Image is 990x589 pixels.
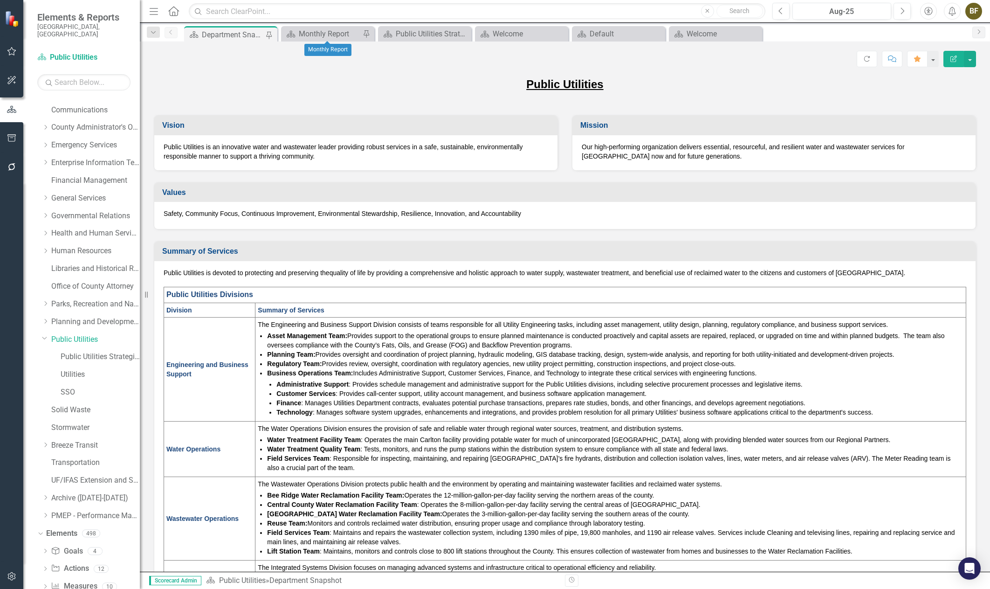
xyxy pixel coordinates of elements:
[162,247,971,256] h3: Summary of Services
[51,263,140,274] a: Libraries and Historical Resources
[37,23,131,38] small: [GEOGRAPHIC_DATA], [GEOGRAPHIC_DATA]
[258,320,963,329] p: The Engineering and Business Support Division consists of teams responsible for all Utility Engin...
[582,142,966,161] p: Our high-performing organization delivers essential, resourceful, and resilient water and wastewa...
[796,6,888,17] div: Aug-25
[189,3,765,20] input: Search ClearPoint...
[792,3,891,20] button: Aug-25
[51,211,140,222] a: Governmental Relations
[276,398,963,408] li: : Manages Utilities Department contracts, evaluates potential purchase transactions, prepares rat...
[51,281,140,292] a: Office of County Attorney
[574,28,663,40] a: Default
[267,547,320,555] strong: Lift Station Team
[51,563,89,574] a: Actions
[267,369,353,377] strong: Business Operations Team:
[267,510,442,518] strong: [GEOGRAPHIC_DATA] Water Reclamation Facility Team:
[267,454,963,472] li: : Responsible for inspecting, maintaining, and repairing [GEOGRAPHIC_DATA]’s fire hydrants, distr...
[267,368,963,417] li: Includes Administrative Support, Customer Services, Finance, and Technology to integrate these cr...
[51,405,140,416] a: Solid Waste
[267,331,963,350] li: Provides support to the operational groups to ensure planned maintenance is conducted proactively...
[149,576,201,585] span: Scorecard Admin
[493,28,566,40] div: Welcome
[267,492,404,499] strong: Bee Ridge Water Reclamation Facility Team:
[94,565,109,573] div: 12
[51,228,140,239] a: Health and Human Services
[276,381,349,388] strong: Administrative Support
[166,291,253,298] strong: Public Utilities Divisions
[206,575,558,586] div: »
[219,576,266,585] a: Public Utilities
[958,557,981,580] div: Open Intercom Messenger
[276,408,963,417] li: : Manages software system upgrades, enhancements and integrations, and provides problem resolutio...
[267,520,307,527] strong: Reuse Team:
[267,350,963,359] li: Provides oversight and coordination of project planning, hydraulic modeling, GIS database trackin...
[267,501,417,508] strong: Central County Water Reclamation Facility Team
[51,122,140,133] a: County Administrator's Office
[276,390,336,397] strong: Customer Services
[164,210,521,217] span: Safety, Community Focus, Continuous Improvement, Environmental Stewardship, Resilience, Innovatio...
[51,493,140,504] a: Archive ([DATE]-[DATE])
[276,399,301,407] strong: Finance
[46,528,77,539] a: Elements
[258,479,963,489] p: The Wastewater Operations Division protects public health and the environment by operating and ma...
[687,28,760,40] div: Welcome
[82,530,100,538] div: 498
[51,158,140,168] a: Enterprise Information Technology
[61,369,140,380] a: Utilities
[37,74,131,90] input: Search Below...
[258,306,324,314] strong: Summary of Services
[580,121,971,130] h3: Mission
[258,424,963,433] p: The Water Operations Division ensures the provision of safe and reliable water through regional w...
[61,352,140,362] a: Public Utilities Strategic Plan
[37,52,131,63] a: Public Utilities
[88,547,103,555] div: 4
[283,28,360,40] a: Monthly Report
[51,317,140,327] a: Planning and Development Services
[164,142,548,161] p: Public Utilities is an innovative water and wastewater leader providing robust services in a safe...
[51,193,140,204] a: General Services
[51,105,140,116] a: Communications
[396,28,469,40] div: Public Utilities Strategic Business Plan Home
[166,515,239,522] span: Wastewater Operations
[267,359,963,368] li: Provides review, oversight, coordination with regulatory agencies, new utility project permitting...
[269,576,342,585] div: Department Snapshot
[267,332,347,340] strong: Asset Management Team:
[267,491,963,500] li: Operates the 12-million-gallon-per-day facility serving the northern areas of the county.
[267,547,963,556] li: : Maintains, monitors and controls close to 800 lift stations throughout the County. This ensures...
[166,306,192,314] strong: Division
[526,78,603,90] u: Public Utilities
[267,445,360,453] strong: Water Treatment Quality Team
[166,361,248,378] span: Engineering and Business Support
[37,12,131,23] span: Elements & Reports
[267,519,963,528] li: Monitors and controls reclaimed water distribution, ensuring proper usage and compliance through ...
[716,5,763,18] button: Search
[671,28,760,40] a: Welcome
[267,528,963,547] li: : Maintains and repairs the wastewater collection system, including 1390 miles of pipe, 19,800 ma...
[5,11,21,27] img: ClearPoint Strategy
[276,409,313,416] strong: Technology
[51,140,140,151] a: Emergency Services
[267,529,330,536] strong: Field Services Team
[61,387,140,398] a: SSO
[276,380,963,389] li: : Provides schedule management and administrative support for the Public Utilities divisions, inc...
[267,436,361,443] strong: Water Treatment Facility Team
[590,28,663,40] div: Default
[330,269,906,277] span: quality of life by providing a comprehensive and holistic approach to water supply, wastewater tr...
[965,3,982,20] button: BF
[267,500,963,509] li: : Operates the 8-million-gallon-per-day facility serving the central areas of [GEOGRAPHIC_DATA].
[267,444,963,454] li: : Tests, monitors, and runs the pump stations within the distribution system to ensure compliance...
[51,475,140,486] a: UF/IFAS Extension and Sustainability
[51,334,140,345] a: Public Utilities
[51,440,140,451] a: Breeze Transit
[162,188,971,197] h3: Values
[729,7,749,14] span: Search
[267,509,963,519] li: Operates the 3-million-gallon-per-day facility serving the southern areas of the county.
[51,546,82,557] a: Goals
[202,29,263,41] div: Department Snapshot
[267,455,330,462] strong: Field Services Team
[51,246,140,256] a: Human Resources
[258,563,963,572] p: The Integrated Systems Division focuses on managing advanced systems and infrastructure critical ...
[299,28,360,40] div: Monthly Report
[380,28,469,40] a: Public Utilities Strategic Business Plan Home
[267,351,315,358] strong: Planning Team:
